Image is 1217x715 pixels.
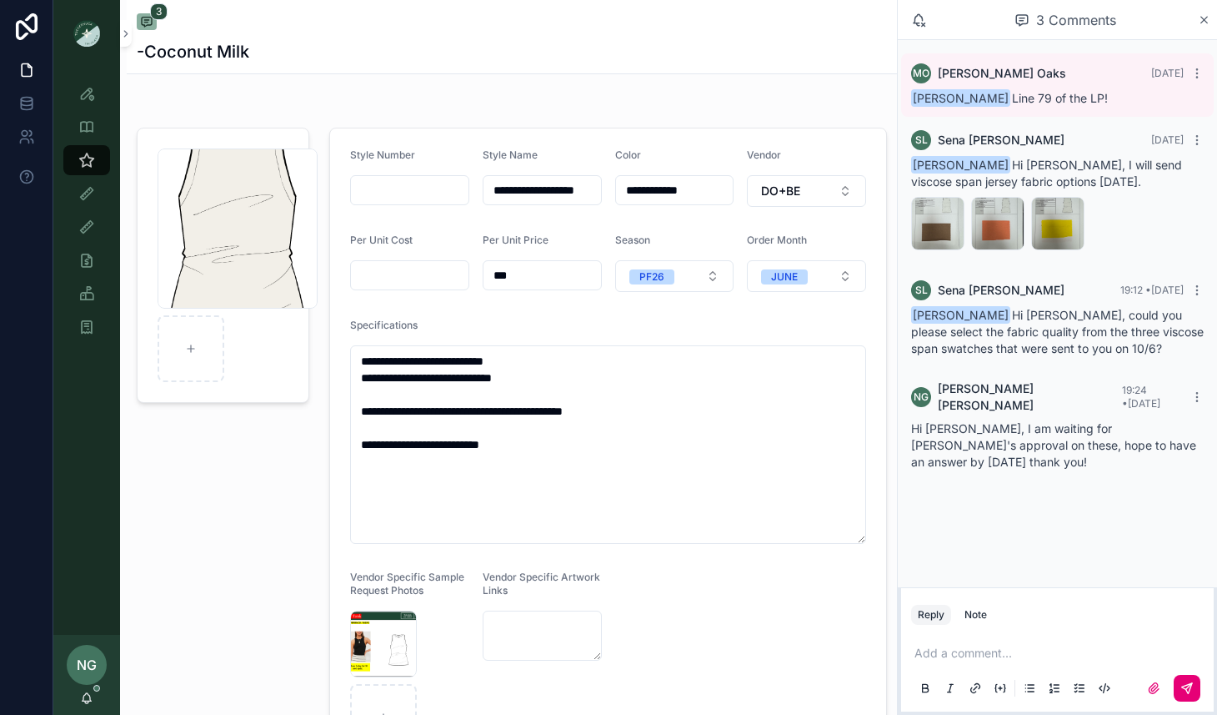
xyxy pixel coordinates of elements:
span: Hi [PERSON_NAME], I will send viscose span jersey fabric options [DATE]. [911,158,1182,189]
div: JUNE [771,269,798,284]
button: Note [958,605,994,625]
span: Order Month [747,234,807,246]
span: 3 [150,3,168,20]
span: Line 79 of the LP! [911,91,1108,105]
span: SL [915,133,928,147]
span: [DATE] [1151,67,1184,79]
div: scrollable content [53,67,120,364]
span: Vendor [747,149,781,161]
button: Select Button [747,175,866,207]
h1: -Coconut Milk [137,40,249,63]
span: [PERSON_NAME] [911,306,1010,324]
button: 3 [137,13,157,33]
span: Style Number [350,149,415,161]
span: Hi [PERSON_NAME], could you please select the fabric quality from the three viscose span swatches... [911,308,1204,355]
div: PF26 [639,269,664,284]
span: 19:24 • [DATE] [1122,384,1160,410]
button: Select Button [615,260,734,292]
span: Specifications [350,319,418,331]
span: [DATE] [1151,133,1184,146]
span: DO+BE [761,183,800,199]
span: [PERSON_NAME] Oaks [938,65,1066,82]
span: 3 Comments [1036,10,1116,30]
span: [PERSON_NAME] [911,156,1010,174]
button: Select Button [747,260,866,292]
span: Vendor Specific Artwork Links [483,571,600,597]
span: [PERSON_NAME] [911,89,1010,107]
span: NG [914,390,929,404]
span: Color [615,149,641,161]
span: [PERSON_NAME] [PERSON_NAME] [938,380,1122,414]
span: Hi [PERSON_NAME], I am waiting for [PERSON_NAME]'s approval on these, hope to have an answer by [... [911,421,1196,469]
span: Per Unit Cost [350,234,413,246]
span: MO [913,67,929,80]
button: Reply [911,605,951,625]
span: Vendor Specific Sample Request Photos [350,571,464,597]
span: 19:12 • [DATE] [1120,284,1184,296]
span: Season [615,234,650,246]
img: App logo [73,20,100,47]
span: NG [77,655,97,675]
span: Sena [PERSON_NAME] [938,282,1064,299]
div: Note [964,608,987,622]
span: Per Unit Price [483,234,548,246]
span: SL [915,284,928,297]
span: Style Name [483,149,538,161]
span: Sena [PERSON_NAME] [938,132,1064,149]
